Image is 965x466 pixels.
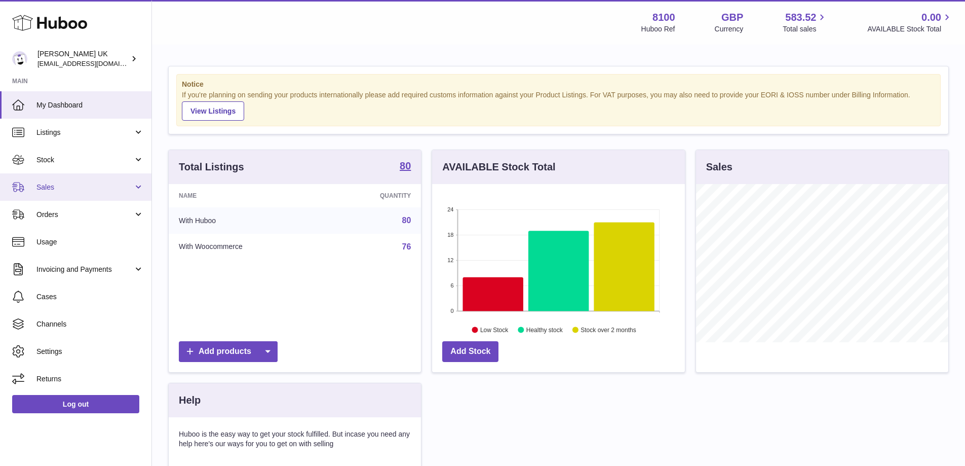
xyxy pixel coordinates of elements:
div: [PERSON_NAME] UK [37,49,129,68]
a: View Listings [182,101,244,121]
text: 12 [448,257,454,263]
strong: Notice [182,80,935,89]
a: 80 [400,161,411,173]
span: Total sales [783,24,828,34]
a: Log out [12,395,139,413]
span: Cases [36,292,144,302]
h3: Total Listings [179,160,244,174]
td: With Huboo [169,207,325,234]
td: With Woocommerce [169,234,325,260]
h3: Sales [706,160,732,174]
span: 583.52 [785,11,816,24]
img: emotion88hk@gmail.com [12,51,27,66]
span: Channels [36,319,144,329]
text: Healthy stock [526,326,563,333]
span: 0.00 [921,11,941,24]
span: Usage [36,237,144,247]
span: Orders [36,210,133,220]
text: Stock over 2 months [581,326,636,333]
text: 24 [448,206,454,212]
strong: GBP [721,11,743,24]
th: Quantity [325,184,421,207]
text: Low Stock [480,326,509,333]
span: Settings [36,347,144,356]
text: 6 [451,282,454,289]
a: 80 [402,216,411,225]
text: 18 [448,232,454,238]
div: If you're planning on sending your products internationally please add required customs informati... [182,90,935,121]
th: Name [169,184,325,207]
a: 76 [402,242,411,251]
span: Returns [36,374,144,384]
span: Stock [36,155,133,165]
text: 0 [451,308,454,314]
span: Sales [36,183,133,192]
div: Huboo Ref [641,24,675,34]
div: Currency [715,24,744,34]
p: Huboo is the easy way to get your stock fulfilled. But incase you need any help here's our ways f... [179,429,411,449]
span: [EMAIL_ADDRESS][DOMAIN_NAME] [37,59,149,67]
h3: Help [179,393,201,407]
span: Invoicing and Payments [36,265,133,274]
span: Listings [36,128,133,137]
a: Add products [179,341,278,362]
a: 583.52 Total sales [783,11,828,34]
strong: 8100 [652,11,675,24]
a: 0.00 AVAILABLE Stock Total [867,11,953,34]
h3: AVAILABLE Stock Total [442,160,555,174]
a: Add Stock [442,341,498,362]
strong: 80 [400,161,411,171]
span: AVAILABLE Stock Total [867,24,953,34]
span: My Dashboard [36,100,144,110]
